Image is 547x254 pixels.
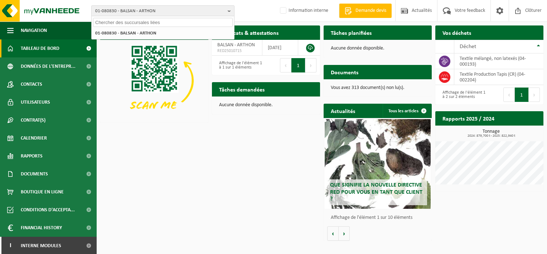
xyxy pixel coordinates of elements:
[515,88,529,102] button: 1
[481,125,543,140] a: Consulter les rapports
[21,129,47,147] span: Calendrier
[21,165,48,183] span: Documents
[100,40,208,121] img: Download de VHEPlus App
[454,53,543,69] td: textile mélangé, non latexés (04-000193)
[219,103,313,108] p: Aucune donnée disponible.
[331,215,428,220] p: Affichage de l'élément 1 sur 10 éléments
[95,6,225,17] span: 01-080830 - BALSAN - ARTHON
[324,25,379,39] h2: Tâches planifiées
[212,82,272,96] h2: Tâches demandées
[439,129,543,138] h3: Tonnage
[454,69,543,85] td: Textile Production Tapis (CR) (04-002204)
[21,22,47,39] span: Navigation
[324,65,366,79] h2: Documents
[21,39,59,57] span: Tableau de bord
[529,88,540,102] button: Next
[21,93,50,111] span: Utilisateurs
[217,48,257,54] span: RED25010715
[212,25,286,39] h2: Certificats & attestations
[21,219,62,237] span: Financial History
[435,111,502,125] h2: Rapports 2025 / 2024
[383,104,431,118] a: Tous les articles
[291,58,305,72] button: 1
[331,85,425,90] p: Vous avez 313 document(s) non lu(s).
[339,226,350,241] button: Volgende
[460,44,476,50] span: Déchet
[439,87,486,103] div: Affichage de l'élément 1 à 2 sur 2 éléments
[325,119,431,209] a: Que signifie la nouvelle directive RED pour vous en tant que client ?
[262,40,298,56] td: [DATE]
[327,226,339,241] button: Vorige
[305,58,316,72] button: Next
[279,5,328,16] label: Information interne
[21,111,45,129] span: Contrat(s)
[280,58,291,72] button: Previous
[21,147,43,165] span: Rapports
[217,42,255,48] span: BALSAN - ARTHON
[439,134,543,138] span: 2024: 879,700 t - 2025: 822,940 t
[21,57,76,75] span: Données de l'entrepr...
[331,46,425,51] p: Aucune donnée disponible.
[93,18,233,27] input: Chercher des succursales liées
[503,88,515,102] button: Previous
[435,25,478,39] h2: Vos déchets
[21,75,42,93] span: Contacts
[95,31,156,36] strong: 01-080830 - BALSAN - ARTHON
[339,4,392,18] a: Demande devis
[21,201,75,219] span: Conditions d'accepta...
[330,182,422,202] span: Que signifie la nouvelle directive RED pour vous en tant que client ?
[21,183,64,201] span: Boutique en ligne
[216,57,262,73] div: Affichage de l'élément 1 à 1 sur 1 éléments
[324,104,362,118] h2: Actualités
[91,5,234,16] button: 01-080830 - BALSAN - ARTHON
[354,7,388,14] span: Demande devis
